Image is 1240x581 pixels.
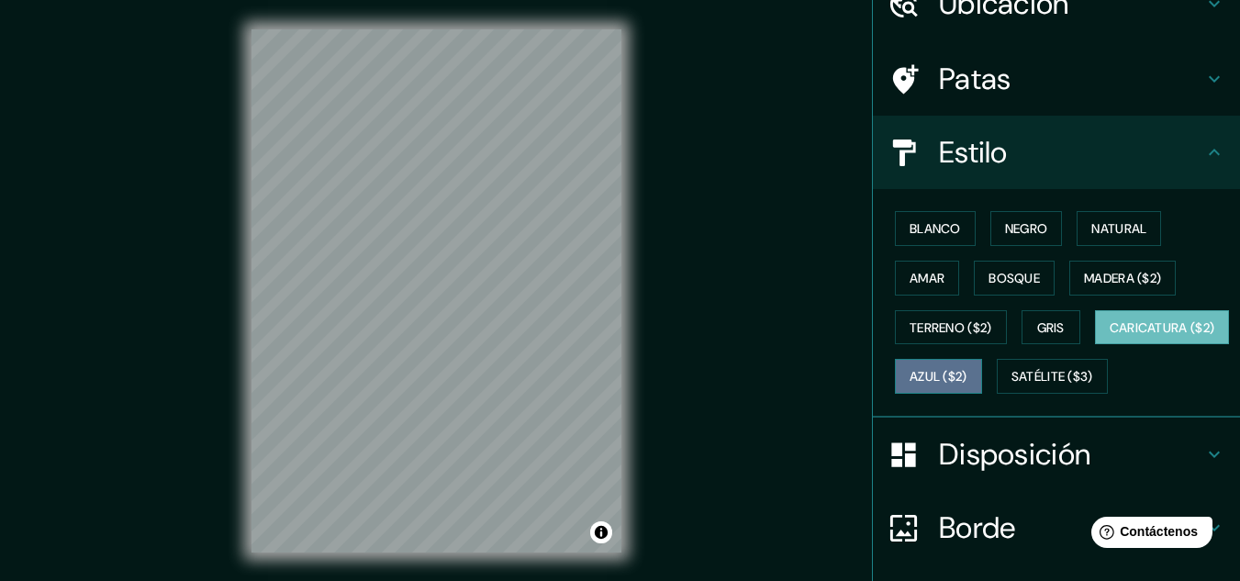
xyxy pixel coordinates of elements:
[910,220,961,237] font: Blanco
[939,133,1008,172] font: Estilo
[989,270,1040,286] font: Bosque
[873,418,1240,491] div: Disposición
[974,261,1055,296] button: Bosque
[910,369,967,385] font: Azul ($2)
[1037,319,1065,336] font: Gris
[1069,261,1176,296] button: Madera ($2)
[895,310,1007,345] button: Terreno ($2)
[990,211,1063,246] button: Negro
[1110,319,1215,336] font: Caricatura ($2)
[1084,270,1161,286] font: Madera ($2)
[895,211,976,246] button: Blanco
[939,435,1090,474] font: Disposición
[1091,220,1146,237] font: Natural
[1022,310,1080,345] button: Gris
[1095,310,1230,345] button: Caricatura ($2)
[1011,369,1093,385] font: Satélite ($3)
[895,261,959,296] button: Amar
[910,270,944,286] font: Amar
[1077,211,1161,246] button: Natural
[873,116,1240,189] div: Estilo
[895,359,982,394] button: Azul ($2)
[251,29,621,553] canvas: Mapa
[1077,509,1220,561] iframe: Lanzador de widgets de ayuda
[873,42,1240,116] div: Patas
[590,521,612,543] button: Activar o desactivar atribución
[939,60,1011,98] font: Patas
[873,491,1240,564] div: Borde
[1005,220,1048,237] font: Negro
[997,359,1108,394] button: Satélite ($3)
[939,508,1016,547] font: Borde
[910,319,992,336] font: Terreno ($2)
